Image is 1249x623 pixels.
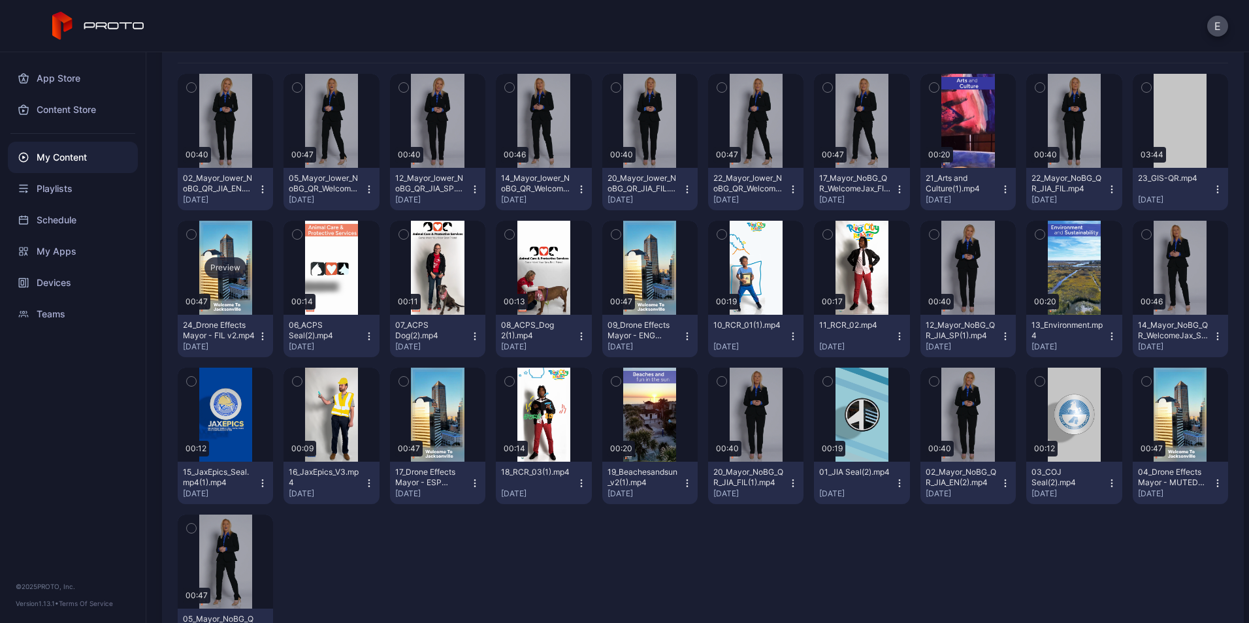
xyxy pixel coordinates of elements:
[814,168,909,210] button: 17_Mayor_NoBG_QR_WelcomeJax_FIL(1).mp4[DATE]
[1031,173,1103,194] div: 22_Mayor_NoBG_QR_JIA_FIL.mp4
[814,462,909,504] button: 01_JIA Seal(2).mp4[DATE]
[183,467,255,488] div: 15_JaxEpics_Seal.mp4(1).mp4
[713,342,788,352] div: [DATE]
[819,467,891,477] div: 01_JIA Seal(2).mp4
[289,467,361,488] div: 16_JaxEpics_V3.mp4
[1207,16,1228,37] button: E
[289,488,363,499] div: [DATE]
[289,342,363,352] div: [DATE]
[395,488,470,499] div: [DATE]
[608,488,682,499] div: [DATE]
[608,320,679,341] div: 09_Drone Effects Mayor - ENG v2(1).mp4
[16,599,59,607] span: Version 1.13.1 •
[59,599,113,607] a: Terms Of Service
[16,581,130,592] div: © 2025 PROTO, Inc.
[926,467,998,488] div: 02_Mayor_NoBG_QR_JIA_EN(2).mp4
[501,342,576,352] div: [DATE]
[1133,462,1228,504] button: 04_Drone Effects Mayor - MUTED v2.mp4[DATE]
[1138,320,1210,341] div: 14_Mayor_NoBG_QR_WelcomeJax_SP(1).mp4
[8,267,138,298] a: Devices
[602,462,698,504] button: 19_Beachesandsun_v2(1).mp4[DATE]
[608,195,682,205] div: [DATE]
[395,195,470,205] div: [DATE]
[390,462,485,504] button: 17_Drone Effects Mayor - ESP v2(1).mp4[DATE]
[8,236,138,267] a: My Apps
[708,315,803,357] button: 10_RCR_01(1).mp4[DATE]
[1026,168,1122,210] button: 22_Mayor_NoBG_QR_JIA_FIL.mp4[DATE]
[713,195,788,205] div: [DATE]
[8,63,138,94] a: App Store
[496,462,591,504] button: 18_RCR_03(1).mp4[DATE]
[183,342,257,352] div: [DATE]
[183,320,255,341] div: 24_Drone Effects Mayor - FIL v2.mp4
[1026,315,1122,357] button: 13_Environment.mp4[DATE]
[819,173,891,194] div: 17_Mayor_NoBG_QR_WelcomeJax_FIL(1).mp4
[289,195,363,205] div: [DATE]
[501,320,573,341] div: 08_ACPS_Dog 2(1).mp4
[1031,195,1106,205] div: [DATE]
[602,315,698,357] button: 09_Drone Effects Mayor - ENG v2(1).mp4[DATE]
[496,315,591,357] button: 08_ACPS_Dog 2(1).mp4[DATE]
[602,168,698,210] button: 20_Mayor_lower_NoBG_QR_JIA_FIL.mp4[DATE]
[1031,320,1103,341] div: 13_Environment.mp4
[1133,315,1228,357] button: 14_Mayor_NoBG_QR_WelcomeJax_SP(1).mp4[DATE]
[501,467,573,477] div: 18_RCR_03(1).mp4
[819,195,894,205] div: [DATE]
[178,462,273,504] button: 15_JaxEpics_Seal.mp4(1).mp4[DATE]
[926,342,1000,352] div: [DATE]
[8,298,138,330] a: Teams
[713,173,785,194] div: 22_Mayor_lower_NoBG_QR_WelcomeJax_FIL.mp4
[390,315,485,357] button: 07_ACPS Dog(2).mp4[DATE]
[501,173,573,194] div: 14_Mayor_lower_NoBG_QR_WelcomeJax_SP.mp4
[920,462,1016,504] button: 02_Mayor_NoBG_QR_JIA_EN(2).mp4[DATE]
[1138,195,1212,205] div: [DATE]
[8,173,138,204] div: Playlists
[1138,342,1212,352] div: [DATE]
[1138,488,1212,499] div: [DATE]
[926,488,1000,499] div: [DATE]
[708,462,803,504] button: 20_Mayor_NoBG_QR_JIA_FIL(1).mp4[DATE]
[708,168,803,210] button: 22_Mayor_lower_NoBG_QR_WelcomeJax_FIL.mp4[DATE]
[819,320,891,330] div: 11_RCR_02.mp4
[1133,168,1228,210] button: 23_GIS-QR.mp4[DATE]
[920,315,1016,357] button: 12_Mayor_NoBG_QR_JIA_SP(1).mp4[DATE]
[1026,462,1122,504] button: 03_COJ Seal(2).mp4[DATE]
[395,342,470,352] div: [DATE]
[608,342,682,352] div: [DATE]
[608,173,679,194] div: 20_Mayor_lower_NoBG_QR_JIA_FIL.mp4
[1031,488,1106,499] div: [DATE]
[814,315,909,357] button: 11_RCR_02.mp4[DATE]
[395,320,467,341] div: 07_ACPS Dog(2).mp4
[8,204,138,236] a: Schedule
[920,168,1016,210] button: 21_Arts and Culture(1).mp4[DATE]
[8,142,138,173] a: My Content
[289,173,361,194] div: 05_Mayor_lower_NoBG_QR_WelcomeJax_EN.mp4
[496,168,591,210] button: 14_Mayor_lower_NoBG_QR_WelcomeJax_SP.mp4[DATE]
[713,488,788,499] div: [DATE]
[501,488,576,499] div: [DATE]
[284,462,379,504] button: 16_JaxEpics_V3.mp4[DATE]
[183,173,255,194] div: 02_Mayor_lower_NoBG_QR_JIA_EN.mp4
[390,168,485,210] button: 12_Mayor_lower_NoBG_QR_JIA_SP.mp4[DATE]
[183,195,257,205] div: [DATE]
[713,467,785,488] div: 20_Mayor_NoBG_QR_JIA_FIL(1).mp4
[178,168,273,210] button: 02_Mayor_lower_NoBG_QR_JIA_EN.mp4[DATE]
[819,342,894,352] div: [DATE]
[926,320,998,341] div: 12_Mayor_NoBG_QR_JIA_SP(1).mp4
[204,257,246,278] div: Preview
[1031,342,1106,352] div: [DATE]
[395,173,467,194] div: 12_Mayor_lower_NoBG_QR_JIA_SP.mp4
[926,195,1000,205] div: [DATE]
[178,315,273,357] button: 24_Drone Effects Mayor - FIL v2.mp4[DATE]
[1031,467,1103,488] div: 03_COJ Seal(2).mp4
[284,168,379,210] button: 05_Mayor_lower_NoBG_QR_WelcomeJax_EN.mp4[DATE]
[1138,173,1210,184] div: 23_GIS-QR.mp4
[819,488,894,499] div: [DATE]
[8,94,138,125] a: Content Store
